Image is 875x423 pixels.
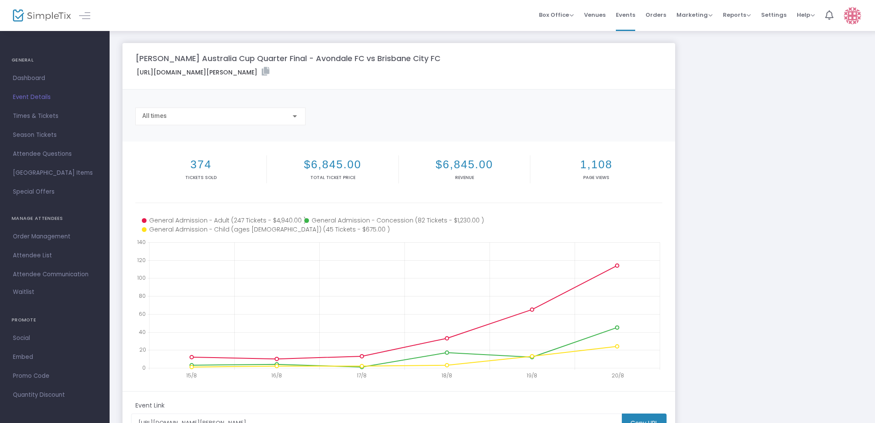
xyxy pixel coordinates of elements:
[137,238,146,246] text: 140
[13,73,97,84] span: Dashboard
[532,174,660,181] p: Page Views
[269,158,396,171] h2: $6,845.00
[137,158,265,171] h2: 374
[441,372,452,379] text: 18/8
[401,158,528,171] h2: $6,845.00
[13,269,97,280] span: Attendee Communication
[13,389,97,401] span: Quantity Discount
[137,174,265,181] p: Tickets sold
[271,372,282,379] text: 16/8
[676,11,713,19] span: Marketing
[616,4,635,26] span: Events
[142,112,167,119] span: All times
[139,310,146,317] text: 60
[532,158,660,171] h2: 1,108
[723,11,751,19] span: Reports
[12,312,98,329] h4: PROMOTE
[13,148,97,160] span: Attendee Questions
[13,167,97,179] span: [GEOGRAPHIC_DATA] Items
[13,92,97,103] span: Event Details
[761,4,786,26] span: Settings
[142,364,146,371] text: 0
[13,231,97,242] span: Order Management
[13,371,97,382] span: Promo Code
[135,52,441,64] m-panel-title: [PERSON_NAME] Australia Cup Quarter Final - Avondale FC vs Brisbane City FC
[139,328,146,335] text: 40
[539,11,574,19] span: Box Office
[13,130,97,141] span: Season Tickets
[13,250,97,261] span: Attendee List
[526,372,537,379] text: 19/8
[612,372,624,379] text: 20/8
[137,256,146,263] text: 120
[13,333,97,344] span: Social
[139,292,146,299] text: 80
[12,210,98,227] h4: MANAGE ATTENDEES
[357,372,367,379] text: 17/8
[269,174,396,181] p: Total Ticket Price
[137,274,146,281] text: 100
[186,372,197,379] text: 15/8
[139,346,146,353] text: 20
[646,4,666,26] span: Orders
[584,4,606,26] span: Venues
[135,401,165,410] m-panel-subtitle: Event Link
[12,52,98,69] h4: GENERAL
[13,288,34,296] span: Waitlist
[13,111,97,122] span: Times & Tickets
[13,186,97,198] span: Special Offers
[13,352,97,363] span: Embed
[137,67,269,77] label: [URL][DOMAIN_NAME][PERSON_NAME]
[401,174,528,181] p: Revenue
[797,11,815,19] span: Help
